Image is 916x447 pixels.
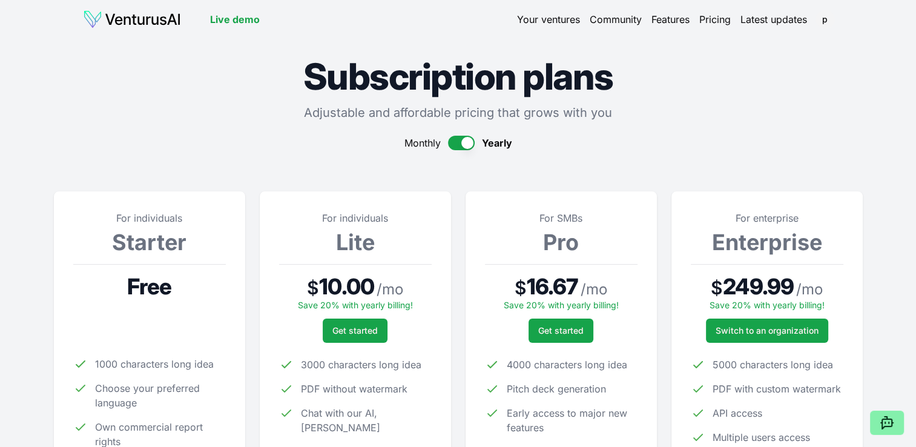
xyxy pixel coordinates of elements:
a: Live demo [210,12,260,27]
a: Latest updates [740,12,807,27]
h3: Enterprise [691,230,843,254]
a: Your ventures [517,12,580,27]
span: Get started [538,325,584,337]
span: PDF without watermark [301,382,407,396]
button: Get started [323,319,387,343]
h1: Subscription plans [54,58,863,94]
img: logo [83,10,181,29]
a: Community [590,12,642,27]
span: Save 20% with yearly billing! [298,300,413,310]
span: Save 20% with yearly billing! [504,300,619,310]
p: Adjustable and affordable pricing that grows with you [54,104,863,121]
p: For enterprise [691,211,843,225]
span: Get started [332,325,378,337]
a: Switch to an organization [706,319,828,343]
h3: Starter [73,230,226,254]
span: / mo [377,280,403,299]
span: Choose your preferred language [95,381,226,410]
span: Yearly [482,136,512,150]
h3: Lite [279,230,432,254]
span: 4000 characters long idea [507,357,627,372]
span: Early access to major new features [507,406,638,435]
span: Monthly [404,136,441,150]
span: $ [307,277,319,299]
span: 1000 characters long idea [95,357,214,371]
span: Save 20% with yearly billing! [710,300,825,310]
span: 16.67 [527,274,579,299]
a: Pricing [699,12,731,27]
a: Features [651,12,690,27]
span: 10.00 [319,274,374,299]
span: API access [713,406,762,420]
span: 249.99 [723,274,794,299]
p: For individuals [73,211,226,225]
span: / mo [796,280,823,299]
span: 5000 characters long idea [713,357,833,372]
span: / mo [581,280,607,299]
span: $ [711,277,723,299]
span: Chat with our AI, [PERSON_NAME] [301,406,432,435]
span: Free [127,274,171,299]
span: Pitch deck generation [507,382,606,396]
button: p [817,11,834,28]
span: Multiple users access [713,430,810,445]
p: For SMBs [485,211,638,225]
h3: Pro [485,230,638,254]
span: PDF with custom watermark [713,382,841,396]
p: For individuals [279,211,432,225]
span: $ [515,277,527,299]
button: Get started [529,319,593,343]
span: 3000 characters long idea [301,357,421,372]
span: p [816,10,835,29]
